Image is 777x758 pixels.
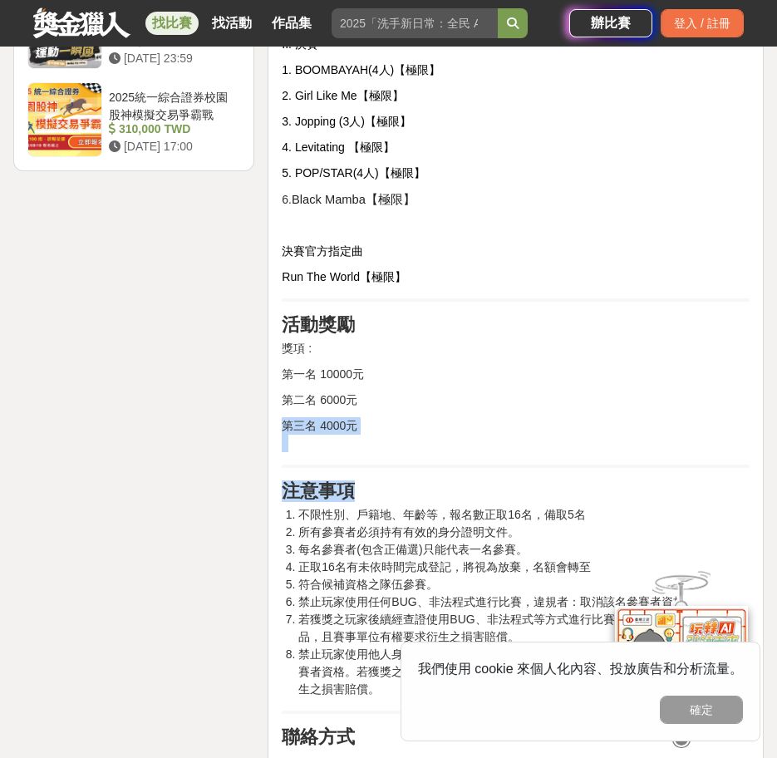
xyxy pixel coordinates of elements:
[298,646,750,698] li: 禁止玩家使用他人身份資料或冒名頂替。違規者：經檢舉查證確有此情事，取消該名參賽者資格。若獲獎之玩家經檢舉查證屬實，須返還獎金、獎品，且賽事單位有權要求衍生之損害賠償。
[298,559,750,576] li: 正取16名有未依時間完成登記，將視為放棄，名額會轉至
[282,115,411,128] span: 3. Jopping (3人)【極限】
[109,50,234,67] div: [DATE] 23:59
[282,140,394,154] span: 4. Levitating 【極限】
[282,63,440,76] span: 1. BOOMBAYAH(4人)【極限】
[615,606,748,716] img: d2146d9a-e6f6-4337-9592-8cefde37ba6b.png
[298,541,750,559] li: 每名參賽者(包含正備選)只能代表一名參賽。
[282,340,750,357] p: 獎項 :
[282,166,425,180] span: 5. POP/STAR(4人)【極限】
[298,576,750,593] li: 符合候補資格之隊伍參賽。
[27,82,240,157] a: 2025統一綜合證券校園股神模擬交易爭霸戰 310,000 TWD [DATE] 17:00
[282,366,750,383] p: 第一名 10000元
[109,121,234,138] div: 310,000 TWD
[265,12,318,35] a: 作品集
[205,12,258,35] a: 找活動
[282,417,750,452] p: 第三名 4000元
[298,506,750,524] li: 不限性別、戶籍地、年齡等，報名數正取16名，備取5名
[298,593,750,611] li: 禁止玩家使用任何BUG、非法程式進行比賽，違規者：取消該名參賽者資格。
[282,89,403,102] span: 2. Girl Like Me【極限】
[282,37,318,51] span: II. 決賽
[660,696,743,724] button: 確定
[282,270,406,283] span: Run The World【極限】
[282,726,355,747] strong: 聯絡方式
[418,662,743,676] span: 我們使用 cookie 來個人化內容、投放廣告和分析流量。
[145,12,199,35] a: 找比賽
[282,480,355,501] strong: 注意事項
[332,8,498,38] input: 2025「洗手新日常：全民 ALL IN」洗手歌全台徵選
[292,193,416,206] span: Black Mamba【極限】
[298,611,750,646] li: 若獲獎之玩家後續經查證使用BUG、非法程式等方式進行比賽，玩家須返還獎金、獎品，且賽事單位有權要求衍生之損害賠償。
[661,9,744,37] div: 登入 / 註冊
[282,190,750,209] p: 6.
[282,314,355,335] strong: 活動獎勵
[282,391,750,409] p: 第二名 6000元
[109,89,234,121] div: 2025統一綜合證券校園股神模擬交易爭霸戰
[569,9,652,37] a: 辦比賽
[298,524,750,541] li: 所有參賽者必須持有有效的身分證明文件。
[282,244,363,258] span: 決賽官方指定曲
[109,138,234,155] div: [DATE] 17:00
